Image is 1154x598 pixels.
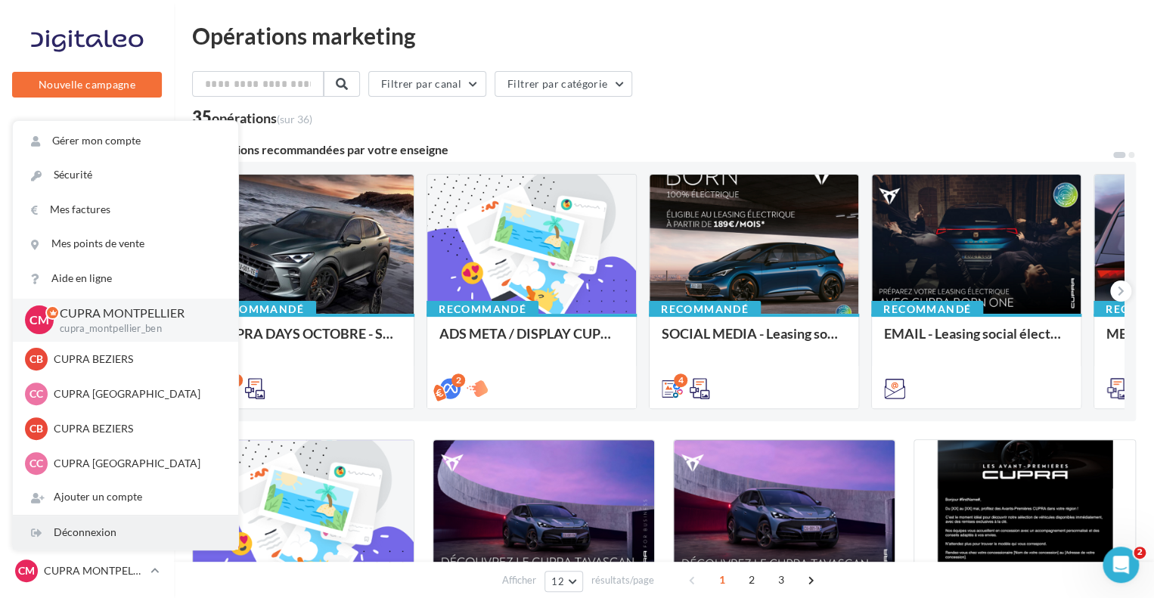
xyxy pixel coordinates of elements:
[502,573,536,587] span: Afficher
[217,326,402,356] div: CUPRA DAYS OCTOBRE - SOME
[29,352,43,367] span: CB
[54,456,220,471] p: CUPRA [GEOGRAPHIC_DATA]
[710,568,734,592] span: 1
[544,571,583,592] button: 12
[368,71,486,97] button: Filtrer par canal
[13,516,238,550] div: Déconnexion
[451,373,465,387] div: 2
[884,326,1069,356] div: EMAIL - Leasing social électrique - CUPRA Born One
[204,301,316,318] div: Recommandé
[9,228,165,259] a: Visibilité en ligne
[9,302,165,334] a: Contacts
[9,340,165,372] a: Médiathèque
[9,265,165,297] a: Campagnes
[769,568,793,592] span: 3
[495,71,632,97] button: Filtrer par catégorie
[9,415,165,460] a: PLV et print personnalisable
[439,326,624,356] div: ADS META / DISPLAY CUPRA DAYS Septembre 2025
[29,421,43,436] span: CB
[192,144,1112,156] div: 5 opérations recommandées par votre enseigne
[13,227,238,261] a: Mes points de vente
[13,480,238,514] div: Ajouter un compte
[13,158,238,192] a: Sécurité
[9,113,159,145] button: Notifications
[277,113,312,125] span: (sur 36)
[1103,547,1139,583] iframe: Intercom live chat
[212,111,312,125] div: opérations
[9,466,165,510] a: Campagnes DataOnDemand
[60,322,214,336] p: cupra_montpellier_ben
[551,575,564,587] span: 12
[192,109,312,125] div: 35
[871,301,983,318] div: Recommandé
[29,386,43,401] span: CC
[13,124,238,158] a: Gérer mon compte
[13,193,238,227] a: Mes factures
[649,301,761,318] div: Recommandé
[1134,547,1146,559] span: 2
[60,305,214,322] p: CUPRA MONTPELLIER
[12,72,162,98] button: Nouvelle campagne
[192,24,1136,47] div: Opérations marketing
[740,568,764,592] span: 2
[54,352,220,367] p: CUPRA BEZIERS
[9,378,165,410] a: Calendrier
[12,556,162,585] a: CM CUPRA MONTPELLIER
[13,262,238,296] a: Aide en ligne
[18,563,35,578] span: CM
[44,563,144,578] p: CUPRA MONTPELLIER
[9,151,165,183] a: Opérations
[427,301,538,318] div: Recommandé
[674,373,687,387] div: 4
[54,386,220,401] p: CUPRA [GEOGRAPHIC_DATA]
[662,326,846,356] div: SOCIAL MEDIA - Leasing social électrique - CUPRA Born
[9,188,165,221] a: Boîte de réception5
[29,456,43,471] span: CC
[591,573,654,587] span: résultats/page
[29,311,49,329] span: CM
[54,421,220,436] p: CUPRA BEZIERS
